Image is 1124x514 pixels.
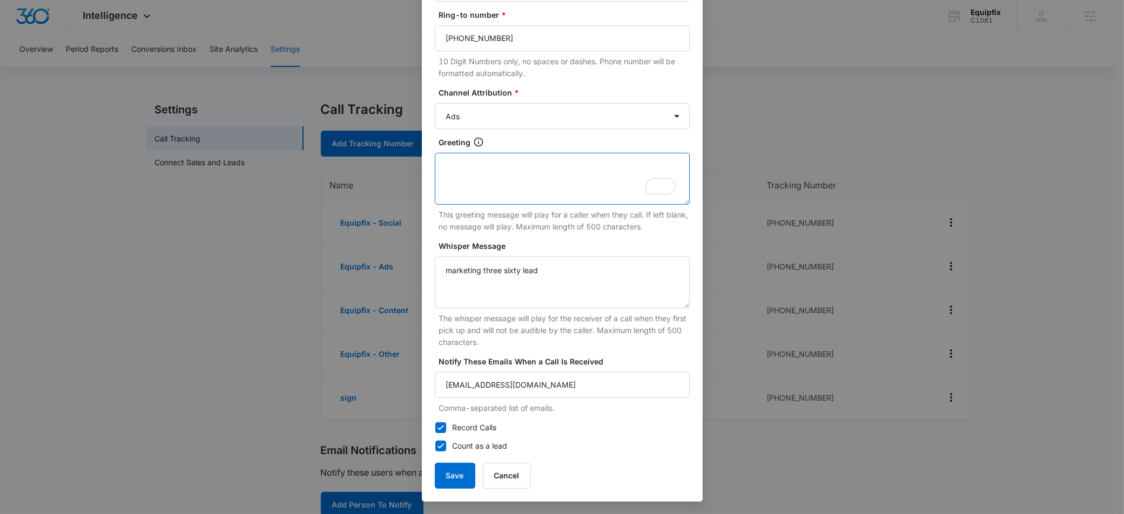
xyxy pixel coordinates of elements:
p: The whisper message will play for the receiver of a call when they first pick up and will not be ... [439,313,690,348]
p: Comma-separated list of emails. [439,402,690,414]
label: Count as a lead [435,440,690,452]
label: Notify These Emails When a Call Is Received [439,356,694,368]
p: 10 Digit Numbers only, no spaces or dashes. Phone number will be formatted automatically. [439,56,690,79]
p: Greeting [439,137,471,148]
label: Whisper Message [439,240,694,252]
p: This greeting message will play for a caller when they call. If left blank, no message will play.... [439,209,690,233]
textarea: marketing three sixty lead [435,256,690,308]
label: Record Calls [435,422,690,434]
label: Channel Attribution [439,87,694,99]
button: Cancel [483,463,531,489]
button: Save [435,463,475,489]
textarea: To enrich screen reader interactions, please activate Accessibility in Grammarly extension settings [435,153,690,205]
label: Ring-to number [439,9,694,21]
